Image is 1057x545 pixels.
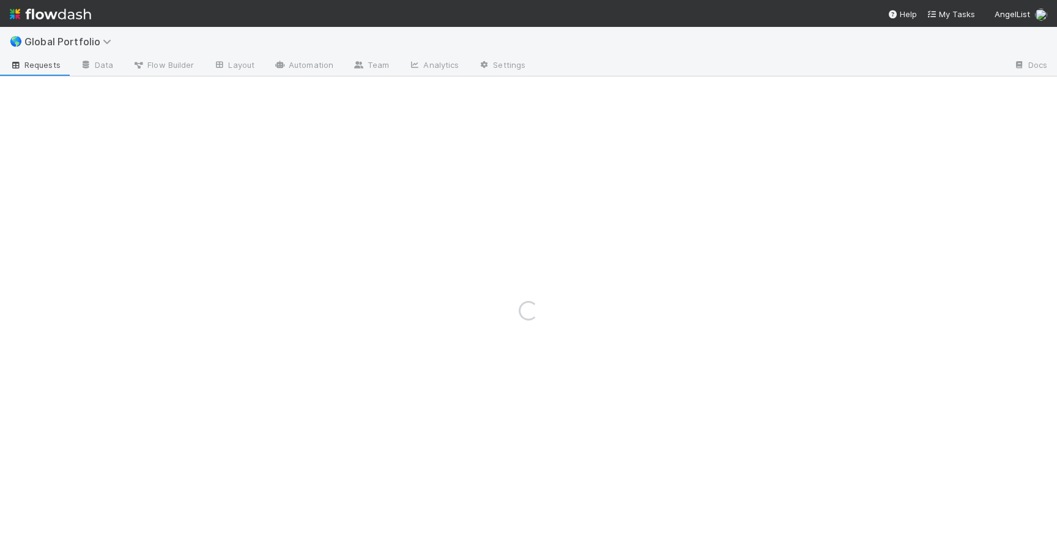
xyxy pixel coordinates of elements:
[927,8,975,20] a: My Tasks
[888,8,917,20] div: Help
[1035,9,1047,21] img: avatar_e0ab5a02-4425-4644-8eca-231d5bcccdf4.png
[264,56,343,76] a: Automation
[24,35,117,48] span: Global Portfolio
[10,36,22,46] span: 🌎
[133,59,194,71] span: Flow Builder
[399,56,469,76] a: Analytics
[123,56,204,76] a: Flow Builder
[469,56,535,76] a: Settings
[10,4,91,24] img: logo-inverted-e16ddd16eac7371096b0.svg
[995,9,1030,19] span: AngelList
[927,9,975,19] span: My Tasks
[10,59,61,71] span: Requests
[204,56,264,76] a: Layout
[70,56,123,76] a: Data
[343,56,399,76] a: Team
[1004,56,1057,76] a: Docs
